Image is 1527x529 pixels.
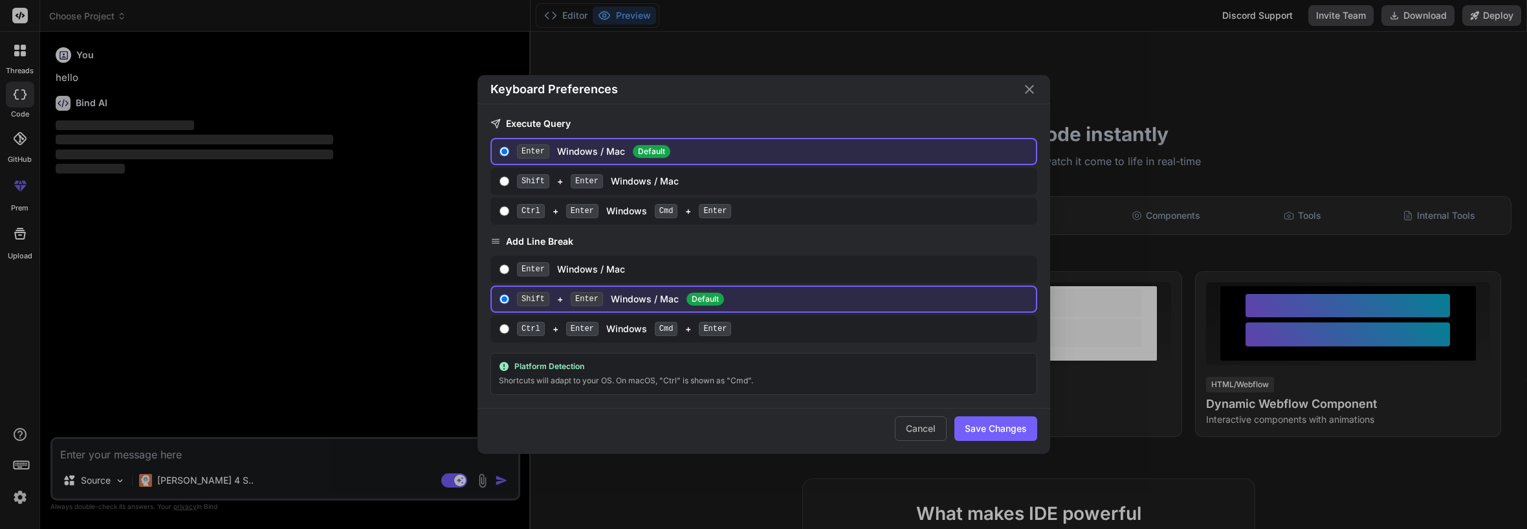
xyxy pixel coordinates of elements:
[699,322,731,336] span: Enter
[566,322,599,336] span: Enter
[500,294,509,304] input: Shift+EnterWindows / MacDefault
[699,204,731,218] span: Enter
[490,80,618,98] h2: Keyboard Preferences
[517,292,549,306] span: Shift
[895,416,947,441] button: Cancel
[517,262,549,276] span: Enter
[490,235,1037,248] h3: Add Line Break
[517,144,1031,159] div: Windows / Mac
[655,204,678,218] span: Cmd
[517,292,1031,306] div: + Windows / Mac
[517,174,549,188] span: Shift
[633,145,670,158] span: Default
[500,324,509,334] input: Ctrl+Enter Windows Cmd+Enter
[499,374,1029,387] div: Shortcuts will adapt to your OS. On macOS, "Ctrl" is shown as "Cmd".
[500,264,509,275] input: EnterWindows / Mac
[490,117,1037,130] h3: Execute Query
[517,322,1031,336] div: + Windows +
[566,204,599,218] span: Enter
[517,174,1031,188] div: + Windows / Mac
[517,144,549,159] span: Enter
[954,416,1037,441] button: Save Changes
[517,204,1031,218] div: + Windows +
[499,361,1029,372] div: Platform Detection
[571,292,603,306] span: Enter
[655,322,678,336] span: Cmd
[500,206,509,216] input: Ctrl+Enter Windows Cmd+Enter
[517,262,1031,276] div: Windows / Mac
[517,322,545,336] span: Ctrl
[517,204,545,218] span: Ctrl
[571,174,603,188] span: Enter
[687,293,724,306] span: Default
[500,146,509,157] input: EnterWindows / Mac Default
[1022,82,1037,97] button: Close
[500,176,509,186] input: Shift+EnterWindows / Mac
